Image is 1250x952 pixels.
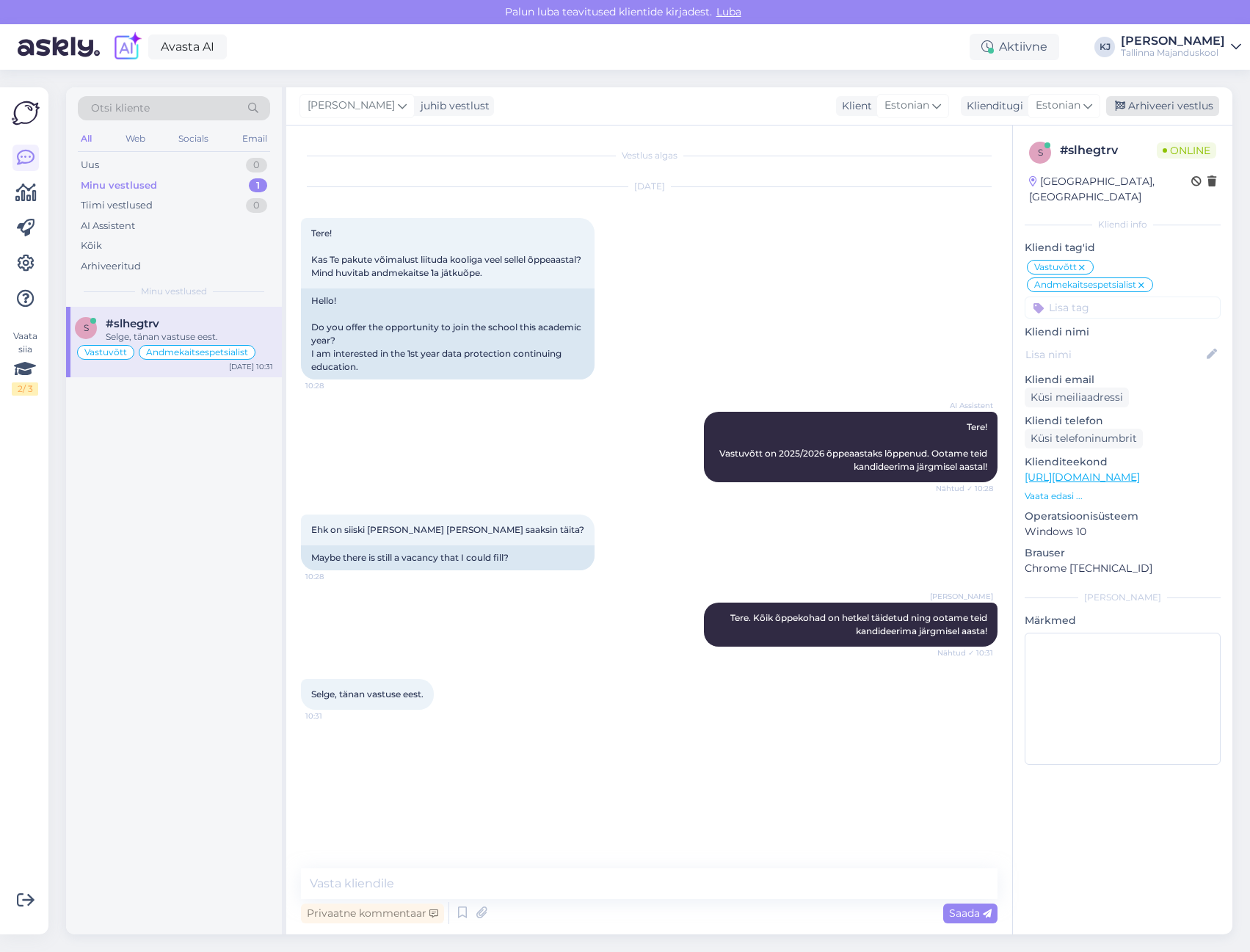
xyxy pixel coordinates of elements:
p: Klienditeekond [1025,454,1221,470]
div: [PERSON_NAME] [1025,591,1221,604]
span: Nähtud ✓ 10:28 [936,483,993,494]
div: Privaatne kommentaar [301,904,444,923]
div: # slhegtrv [1060,142,1157,159]
div: 1 [249,178,267,193]
div: 2 / 3 [12,382,38,396]
div: Hello! Do you offer the opportunity to join the school this academic year? I am interested in the... [301,288,595,379]
p: Kliendi nimi [1025,324,1221,340]
p: Vaata edasi ... [1025,490,1221,503]
a: [URL][DOMAIN_NAME] [1025,470,1140,484]
span: 10:28 [305,571,360,582]
div: [PERSON_NAME] [1121,35,1225,47]
span: [PERSON_NAME] [930,591,993,602]
span: Otsi kliente [91,101,150,116]
span: 10:31 [305,711,360,722]
span: Vastuvõtt [1034,263,1077,272]
a: [PERSON_NAME]Tallinna Majanduskool [1121,35,1241,59]
div: Socials [175,129,211,148]
p: Märkmed [1025,613,1221,628]
span: Minu vestlused [141,285,207,298]
div: Klienditugi [961,98,1023,114]
span: Tere! Kas Te pakute võimalust liituda kooliga veel sellel õppeaastal? Mind huvitab andmekaitse 1a... [311,228,584,278]
p: Brauser [1025,545,1221,561]
p: Chrome [TECHNICAL_ID] [1025,561,1221,576]
div: Vaata siia [12,330,38,396]
div: [DATE] [301,180,998,193]
span: #slhegtrv [106,317,159,330]
span: Luba [712,5,746,18]
span: s [1038,147,1043,158]
div: Aktiivne [970,34,1059,60]
div: Tallinna Majanduskool [1121,47,1225,59]
p: Kliendi tag'id [1025,240,1221,255]
span: Estonian [1036,98,1080,114]
span: Ehk on siiski [PERSON_NAME] [PERSON_NAME] saaksin täita? [311,524,584,535]
div: Tiimi vestlused [81,198,153,213]
div: All [78,129,95,148]
input: Lisa tag [1025,297,1221,319]
div: juhib vestlust [415,98,490,114]
a: Avasta AI [148,34,227,59]
div: Vestlus algas [301,149,998,162]
span: Online [1157,142,1216,159]
div: Arhiveeritud [81,259,141,274]
img: explore-ai [112,32,142,62]
div: [DATE] 10:31 [229,361,273,372]
div: Minu vestlused [81,178,157,193]
div: Kliendi info [1025,218,1221,231]
div: Kõik [81,239,102,253]
span: Saada [949,906,992,920]
div: 0 [246,198,267,213]
span: Tere. Kõik õppekohad on hetkel täidetud ning ootame teid kandideerima järgmisel aasta! [730,612,989,636]
span: [PERSON_NAME] [308,98,395,114]
div: Küsi meiliaadressi [1025,388,1129,407]
img: Askly Logo [12,99,40,127]
div: Küsi telefoninumbrit [1025,429,1143,448]
div: Email [239,129,270,148]
span: s [84,322,89,333]
span: AI Assistent [938,400,993,411]
span: Selge, tänan vastuse eest. [311,688,424,700]
span: 10:28 [305,380,360,391]
div: AI Assistent [81,219,135,233]
div: Selge, tänan vastuse eest. [106,330,273,344]
p: Windows 10 [1025,524,1221,539]
input: Lisa nimi [1025,346,1204,363]
span: Andmekaitsespetsialist [146,348,248,357]
div: Arhiveeri vestlus [1106,96,1219,116]
div: Maybe there is still a vacancy that I could fill? [301,545,595,570]
div: [GEOGRAPHIC_DATA], [GEOGRAPHIC_DATA] [1029,174,1191,205]
div: KJ [1094,37,1115,57]
p: Operatsioonisüsteem [1025,509,1221,524]
span: Estonian [884,98,929,114]
div: Uus [81,158,99,172]
span: Vastuvõtt [84,348,127,357]
div: Klient [836,98,872,114]
p: Kliendi email [1025,372,1221,388]
p: Kliendi telefon [1025,413,1221,429]
span: Andmekaitsespetsialist [1034,280,1136,289]
div: Web [123,129,148,148]
div: 0 [246,158,267,172]
span: Nähtud ✓ 10:31 [937,647,993,658]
